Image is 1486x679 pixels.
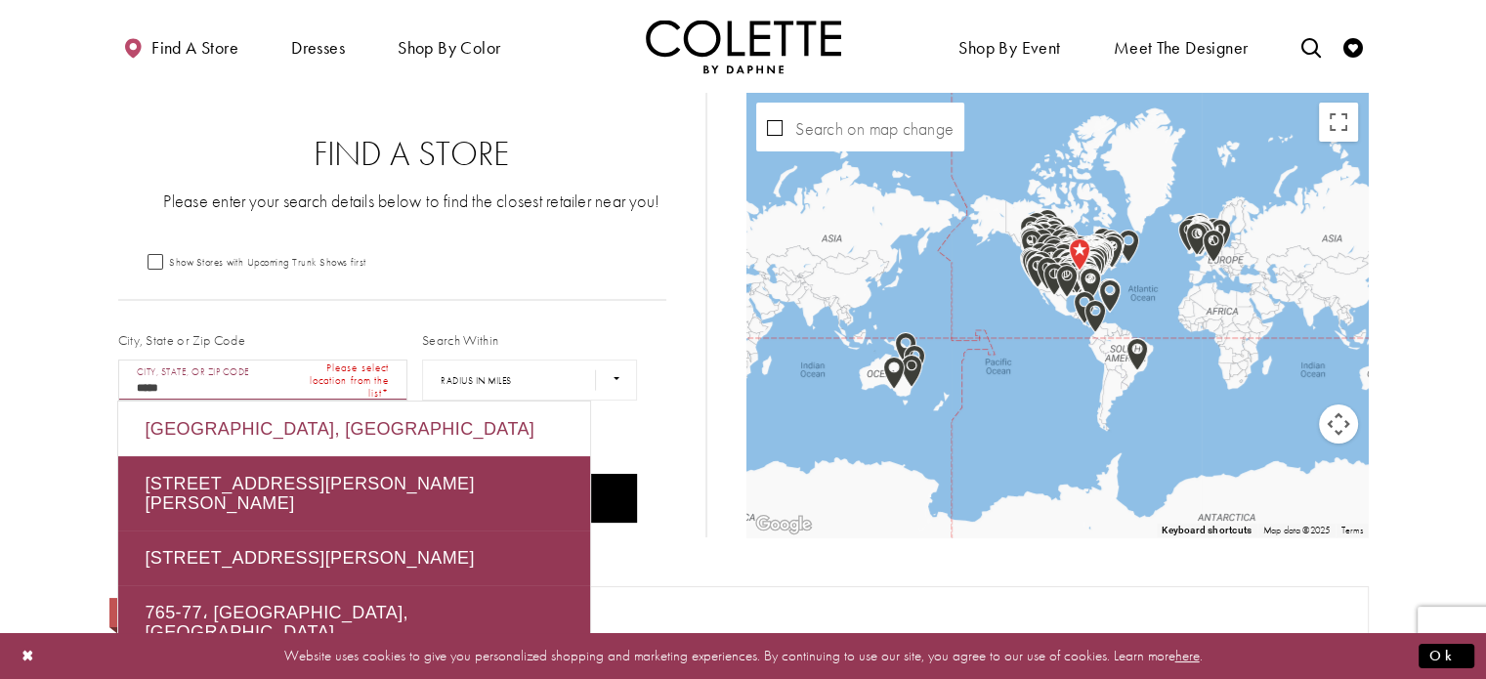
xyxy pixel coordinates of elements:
button: Toggle fullscreen view [1319,103,1358,142]
a: here [1175,646,1200,665]
p: Website uses cookies to give you personalized shopping and marketing experiences. By continuing t... [141,643,1345,669]
a: Terms (opens in new tab) [1341,524,1363,536]
span: Shop by color [393,20,505,73]
h2: Find a Store [157,135,667,174]
span: Shop By Event [954,20,1065,73]
img: Google [751,512,816,537]
label: Search Within [422,330,498,350]
span: Meet the designer [1114,38,1249,58]
span: Shop by color [398,38,500,58]
button: Map camera controls [1319,404,1358,444]
span: Map data ©2025 [1263,524,1330,536]
div: [GEOGRAPHIC_DATA], [GEOGRAPHIC_DATA] [118,402,590,456]
img: Colette by Daphne [646,20,841,73]
span: Find a store [151,38,238,58]
p: Please enter your search details below to find the closest retailer near you! [157,189,667,213]
select: Radius In Miles [422,360,637,401]
button: Keyboard shortcuts [1162,524,1252,537]
div: Map with store locations [746,93,1368,537]
span: Dresses [291,38,345,58]
span: Dresses [286,20,350,73]
label: City, State or Zip Code [118,330,246,350]
div: [STREET_ADDRESS][PERSON_NAME] [118,530,590,585]
a: Check Wishlist [1338,20,1368,73]
div: 765-77، [GEOGRAPHIC_DATA], [GEOGRAPHIC_DATA] [118,585,590,659]
input: City, State, or ZIP Code [118,360,408,401]
div: [STREET_ADDRESS][PERSON_NAME][PERSON_NAME] [118,456,590,530]
span: Shop By Event [958,38,1060,58]
a: Find a store [118,20,243,73]
button: Submit Dialog [1419,644,1474,668]
button: Close Dialog [12,639,45,673]
a: Toggle search [1295,20,1325,73]
a: Meet the designer [1109,20,1253,73]
a: Visit Home Page [646,20,841,73]
a: Open this area in Google Maps (opens a new window) [751,512,816,537]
